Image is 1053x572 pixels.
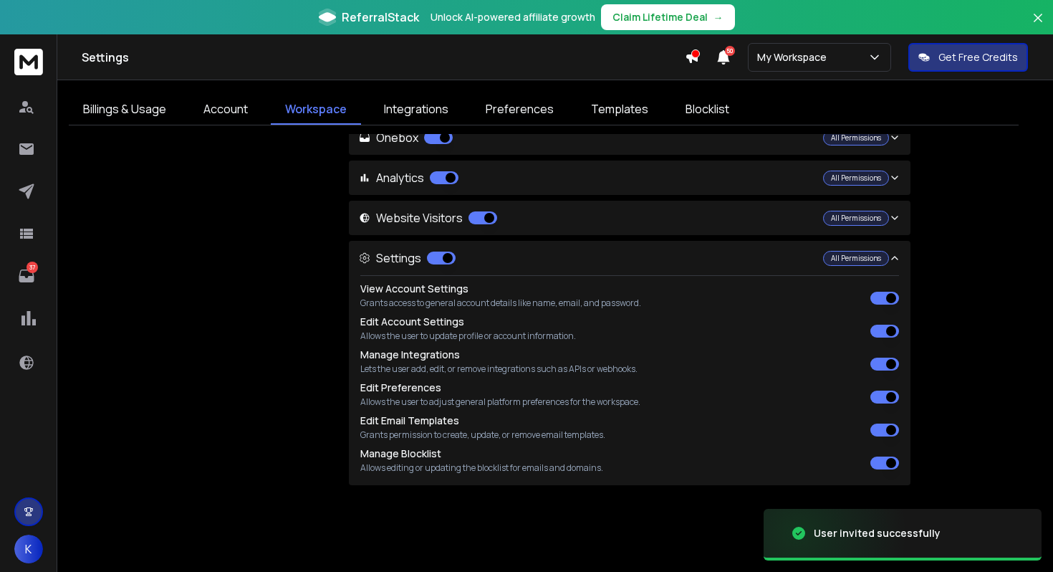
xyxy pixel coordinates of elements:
[713,10,723,24] span: →
[360,429,605,441] p: Grants permission to create, update, or remove email templates.
[360,282,468,295] label: View Account Settings
[360,297,641,309] p: Grants access to general account details like name, email, and password.
[271,95,361,125] a: Workspace
[349,241,910,275] button: Settings All Permissions
[814,526,941,540] div: User invited successfully
[27,262,38,273] p: 37
[342,9,419,26] span: ReferralStack
[601,4,735,30] button: Claim Lifetime Deal→
[82,49,685,66] h1: Settings
[349,201,910,235] button: Website Visitors All Permissions
[69,95,181,125] a: Billings & Usage
[349,275,910,485] div: Settings All Permissions
[823,211,889,226] div: All Permissions
[14,535,43,563] button: K
[359,249,456,267] p: Settings
[360,315,464,328] label: Edit Account Settings
[189,95,262,125] a: Account
[349,161,910,195] button: Analytics All Permissions
[431,10,595,24] p: Unlock AI-powered affiliate growth
[349,120,910,155] button: Onebox All Permissions
[370,95,463,125] a: Integrations
[938,50,1018,65] p: Get Free Credits
[359,129,453,146] p: Onebox
[908,43,1028,72] button: Get Free Credits
[823,130,889,146] div: All Permissions
[725,46,735,56] span: 50
[823,171,889,186] div: All Permissions
[359,169,458,186] p: Analytics
[360,330,576,342] p: Allows the user to update profile or account information.
[1029,9,1047,43] button: Close banner
[12,262,41,290] a: 37
[360,396,640,408] p: Allows the user to adjust general platform preferences for the workspace.
[671,95,744,125] a: Blocklist
[360,447,441,460] label: Manage Blocklist
[360,381,441,394] label: Edit Preferences
[360,363,638,375] p: Lets the user add, edit, or remove integrations such as APIs or webhooks.
[359,209,497,227] p: Website Visitors
[577,95,663,125] a: Templates
[823,251,889,266] div: All Permissions
[757,50,832,65] p: My Workspace
[471,95,568,125] a: Preferences
[360,348,460,361] label: Manage Integrations
[360,414,459,427] label: Edit Email Templates
[360,462,603,474] p: Allows editing or updating the blocklist for emails and domains.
